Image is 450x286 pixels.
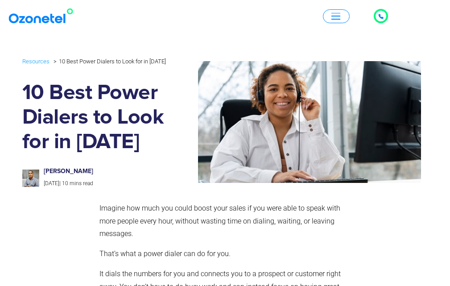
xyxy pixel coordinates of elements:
[99,248,347,261] p: That’s what a power dialer can do for you.
[22,170,39,187] img: prashanth-kancherla_avatar-200x200.jpeg
[44,180,59,187] span: [DATE]
[44,179,182,189] p: |
[70,180,93,187] span: mins read
[22,56,50,66] a: Resources
[51,56,166,67] li: 10 Best Power Dialers to Look for in [DATE]
[22,81,191,154] h1: 10 Best Power Dialers to Look for in [DATE]
[99,202,347,240] p: Imagine how much you could boost your sales if you were able to speak with more people every hour...
[44,168,182,175] h6: [PERSON_NAME]
[62,180,68,187] span: 10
